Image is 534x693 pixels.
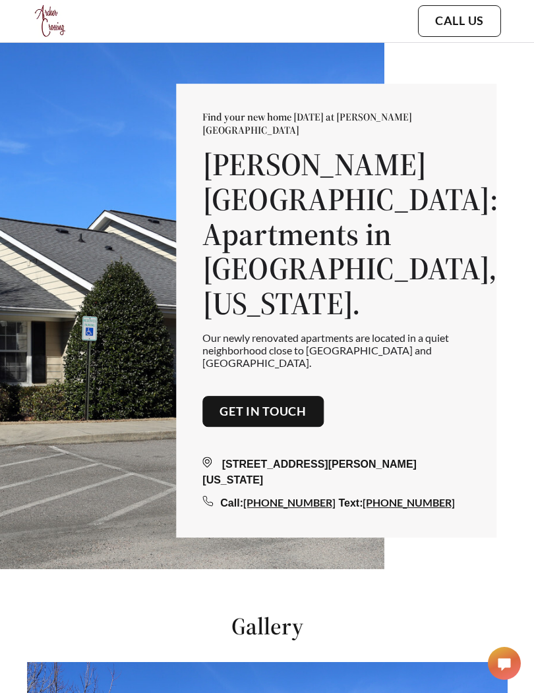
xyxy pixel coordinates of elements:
[418,5,501,37] button: Call Us
[220,404,307,419] a: Get in touch
[202,457,470,488] div: [STREET_ADDRESS][PERSON_NAME][US_STATE]
[338,497,363,509] span: Text:
[243,496,336,509] a: [PHONE_NUMBER]
[363,496,455,509] a: [PHONE_NUMBER]
[202,110,470,136] p: Find your new home [DATE] at [PERSON_NAME][GEOGRAPHIC_DATA]
[220,497,243,509] span: Call:
[202,147,470,321] h1: [PERSON_NAME][GEOGRAPHIC_DATA]: Apartments in [GEOGRAPHIC_DATA], [US_STATE].
[435,14,484,28] a: Call Us
[202,331,470,370] p: Our newly renovated apartments are located in a quiet neighborhood close to [GEOGRAPHIC_DATA] and...
[33,3,69,39] img: Company logo
[202,396,324,428] button: Get in touch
